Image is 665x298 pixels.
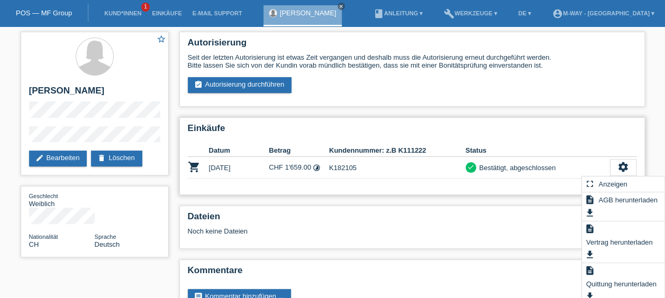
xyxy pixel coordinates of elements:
a: star_border [157,34,166,45]
span: Sprache [95,234,116,240]
a: E-Mail Support [187,10,248,16]
i: assignment_turned_in [194,80,203,89]
i: build [444,8,454,19]
a: deleteLöschen [91,151,142,166]
h2: Kommentare [188,265,636,281]
i: POSP00024320 [188,161,201,173]
h2: Autorisierung [188,38,636,53]
a: buildWerkzeuge ▾ [439,10,503,16]
th: Datum [209,144,269,157]
a: bookAnleitung ▾ [368,10,428,16]
div: Bestätigt, abgeschlossen [476,162,556,173]
a: assignment_turned_inAutorisierung durchführen [188,77,292,93]
span: AGB herunterladen [597,193,659,206]
a: [PERSON_NAME] [280,9,336,17]
i: account_circle [552,8,563,19]
a: close [338,3,345,10]
h2: [PERSON_NAME] [29,86,160,101]
i: star_border [157,34,166,44]
i: Fixe Raten (12 Raten) [313,164,321,172]
span: Geschlecht [29,193,58,199]
div: Weiblich [29,192,95,208]
td: CHF 1'659.00 [269,157,329,179]
i: edit [35,154,44,162]
i: book [374,8,384,19]
i: close [339,4,344,9]
span: Deutsch [95,240,120,248]
i: delete [97,154,106,162]
i: check [467,163,475,171]
a: Kund*innen [99,10,147,16]
div: Seit der letzten Autorisierung ist etwas Zeit vergangen und deshalb muss die Autorisierung erneut... [188,53,636,69]
th: Status [466,144,610,157]
a: editBearbeiten [29,151,87,166]
i: fullscreen [585,179,595,189]
a: DE ▾ [513,10,536,16]
span: Nationalität [29,234,58,240]
a: POS — MF Group [16,9,72,17]
th: Kundennummer: z.B K111222 [329,144,466,157]
h2: Einkäufe [188,123,636,139]
a: Einkäufe [147,10,187,16]
span: Anzeigen [597,178,628,190]
div: Noch keine Dateien [188,227,511,235]
a: account_circlem-way - [GEOGRAPHIC_DATA] ▾ [547,10,660,16]
i: settings [617,161,629,173]
td: K182105 [329,157,466,179]
th: Betrag [269,144,329,157]
span: Schweiz [29,240,39,248]
i: description [585,194,595,205]
h2: Dateien [188,211,636,227]
span: 1 [141,3,150,12]
td: [DATE] [209,157,269,179]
